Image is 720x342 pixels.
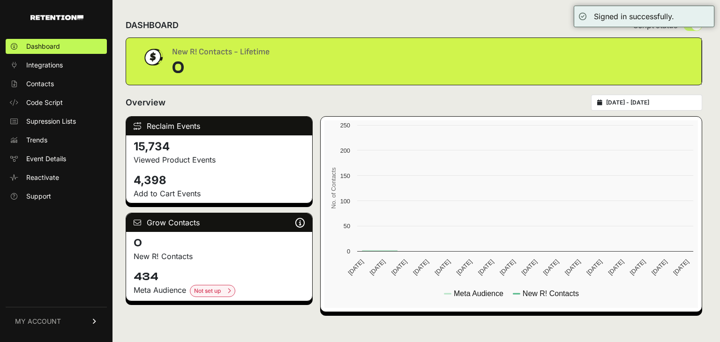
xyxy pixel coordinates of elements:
[340,198,350,205] text: 100
[6,151,107,166] a: Event Details
[368,258,387,276] text: [DATE]
[172,45,270,59] div: New R! Contacts - Lifetime
[650,258,668,276] text: [DATE]
[523,290,579,297] text: New R! Contacts
[347,248,350,255] text: 0
[126,117,312,135] div: Reclaim Events
[126,96,165,109] h2: Overview
[6,114,107,129] a: Supression Lists
[30,15,83,20] img: Retention.com
[347,258,365,276] text: [DATE]
[340,172,350,179] text: 150
[26,135,47,145] span: Trends
[134,236,305,251] h4: 0
[126,213,312,232] div: Grow Contacts
[455,258,473,276] text: [DATE]
[390,258,408,276] text: [DATE]
[6,76,107,91] a: Contacts
[6,307,107,335] a: MY ACCOUNT
[6,189,107,204] a: Support
[434,258,452,276] text: [DATE]
[563,258,582,276] text: [DATE]
[141,45,165,69] img: dollar-coin-05c43ed7efb7bc0c12610022525b4bbbb207c7efeef5aecc26f025e68dcafac9.png
[520,258,539,276] text: [DATE]
[26,173,59,182] span: Reactivate
[26,154,66,164] span: Event Details
[26,117,76,126] span: Supression Lists
[594,11,674,22] div: Signed in successfully.
[6,58,107,73] a: Integrations
[454,290,503,297] text: Meta Audience
[6,95,107,110] a: Code Script
[134,154,305,165] p: Viewed Product Events
[6,170,107,185] a: Reactivate
[344,223,350,230] text: 50
[340,122,350,129] text: 250
[672,258,690,276] text: [DATE]
[26,60,63,70] span: Integrations
[330,167,337,208] text: No. of Contacts
[629,258,647,276] text: [DATE]
[134,173,305,188] h4: 4,398
[134,284,305,297] div: Meta Audience
[26,79,54,89] span: Contacts
[477,258,495,276] text: [DATE]
[6,39,107,54] a: Dashboard
[172,59,270,77] div: 0
[134,269,305,284] h4: 434
[26,98,63,107] span: Code Script
[134,139,305,154] h4: 15,734
[607,258,625,276] text: [DATE]
[585,258,604,276] text: [DATE]
[340,147,350,154] text: 200
[6,133,107,148] a: Trends
[134,188,305,199] p: Add to Cart Events
[26,42,60,51] span: Dashboard
[412,258,430,276] text: [DATE]
[542,258,560,276] text: [DATE]
[26,192,51,201] span: Support
[15,317,61,326] span: MY ACCOUNT
[134,251,305,262] p: New R! Contacts
[126,19,179,32] h2: DASHBOARD
[499,258,517,276] text: [DATE]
